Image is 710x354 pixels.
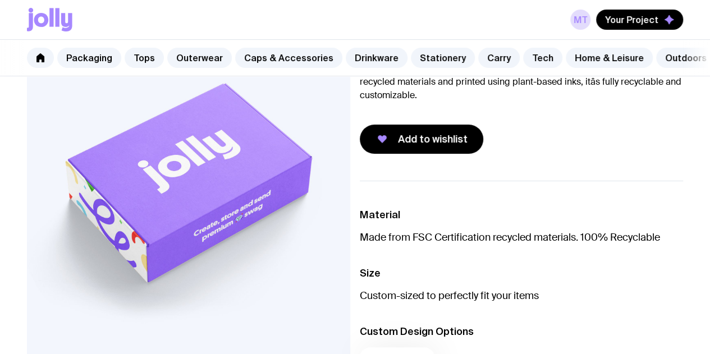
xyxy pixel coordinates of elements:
[570,10,590,30] a: MT
[360,208,684,222] h3: Material
[125,48,164,68] a: Tops
[596,10,683,30] button: Your Project
[360,62,684,102] p: Elevate the gifting experience with a Custom Mailer box. Crafted from 67% recycled materials and ...
[235,48,342,68] a: Caps & Accessories
[167,48,232,68] a: Outerwear
[605,14,658,25] span: Your Project
[478,48,520,68] a: Carry
[57,48,121,68] a: Packaging
[346,48,407,68] a: Drinkware
[360,231,684,244] p: Made from FSC Certification recycled materials. 100% Recyclable
[360,266,684,280] h3: Size
[398,132,468,146] span: Add to wishlist
[411,48,475,68] a: Stationery
[360,289,684,302] p: Custom-sized to perfectly fit your items
[360,325,684,338] h3: Custom Design Options
[523,48,562,68] a: Tech
[360,125,483,154] button: Add to wishlist
[566,48,653,68] a: Home & Leisure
